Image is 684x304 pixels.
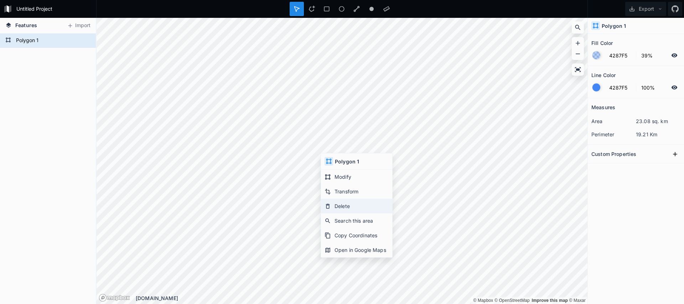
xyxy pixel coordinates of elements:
div: Transform [321,184,392,199]
h2: Custom Properties [591,148,636,159]
div: Search this area [321,213,392,228]
button: Import [63,20,94,31]
div: Delete [321,199,392,213]
a: Maxar [569,298,586,303]
h2: Fill Color [591,37,613,49]
a: Mapbox logo [99,294,130,302]
dd: 19.21 Km [636,131,680,138]
div: [DOMAIN_NAME] [136,294,587,302]
dd: 23.08 sq. km [636,117,680,125]
dt: area [591,117,636,125]
div: Open in Google Maps [321,243,392,257]
h4: Polygon 1 [335,158,359,165]
div: Modify [321,169,392,184]
a: Mapbox [473,298,493,303]
span: Features [15,21,37,29]
div: Copy Coordinates [321,228,392,243]
a: Map feedback [532,298,568,303]
a: OpenStreetMap [494,298,530,303]
dt: perimeter [591,131,636,138]
button: Export [625,2,666,16]
h2: Measures [591,102,615,113]
h2: Line Color [591,70,616,81]
h4: Polygon 1 [602,22,626,30]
